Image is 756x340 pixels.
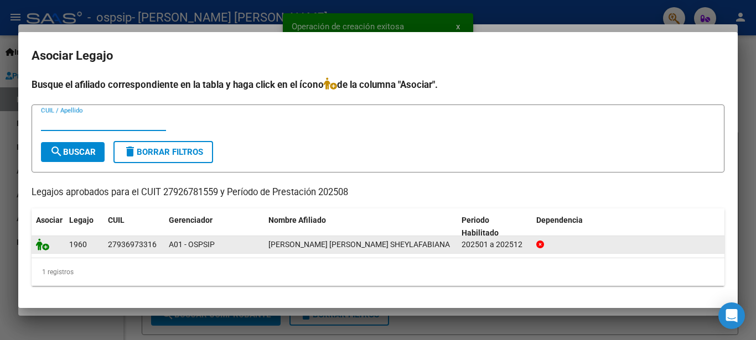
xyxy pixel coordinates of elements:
mat-icon: delete [123,145,137,158]
datatable-header-cell: CUIL [103,208,164,245]
datatable-header-cell: Asociar [32,208,65,245]
span: Borrar Filtros [123,147,203,157]
h2: Asociar Legajo [32,45,724,66]
div: 202501 a 202512 [462,238,527,251]
div: Open Intercom Messenger [718,302,745,329]
button: Borrar Filtros [113,141,213,163]
h4: Busque el afiliado correspondiente en la tabla y haga click en el ícono de la columna "Asociar". [32,77,724,92]
div: 1 registros [32,258,724,286]
span: A01 - OSPSIP [169,240,215,249]
span: 1960 [69,240,87,249]
span: Legajo [69,216,94,224]
datatable-header-cell: Gerenciador [164,208,264,245]
span: Nombre Afiliado [268,216,326,224]
span: Asociar [36,216,63,224]
span: Periodo Habilitado [462,216,499,237]
datatable-header-cell: Periodo Habilitado [457,208,532,245]
datatable-header-cell: Legajo [65,208,103,245]
span: Gerenciador [169,216,213,224]
datatable-header-cell: Nombre Afiliado [264,208,457,245]
span: BADELL OTAZU SHEYLAFABIANA [268,240,450,249]
p: Legajos aprobados para el CUIT 27926781559 y Período de Prestación 202508 [32,186,724,200]
span: Buscar [50,147,96,157]
span: Dependencia [536,216,583,224]
button: Buscar [41,142,105,162]
mat-icon: search [50,145,63,158]
datatable-header-cell: Dependencia [532,208,725,245]
span: CUIL [108,216,125,224]
div: 27936973316 [108,238,157,251]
